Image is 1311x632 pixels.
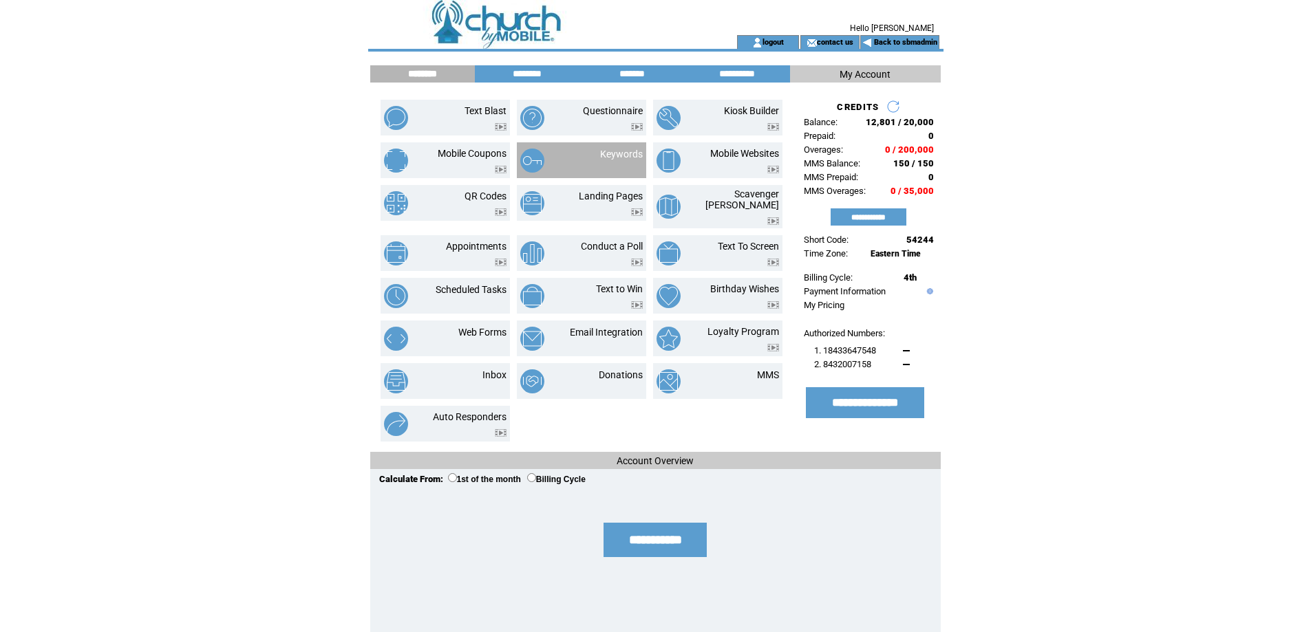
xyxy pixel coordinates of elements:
[384,412,408,436] img: auto-responders.png
[527,473,536,482] input: Billing Cycle
[885,144,934,155] span: 0 / 200,000
[520,241,544,265] img: conduct-a-poll.png
[804,248,848,259] span: Time Zone:
[767,344,779,351] img: video.png
[724,105,779,116] a: Kiosk Builder
[520,284,544,308] img: text-to-win.png
[866,117,934,127] span: 12,801 / 20,000
[874,38,937,47] a: Back to sbmadmin
[657,106,681,130] img: kiosk-builder.png
[495,166,507,173] img: video.png
[767,259,779,266] img: video.png
[465,105,507,116] a: Text Blast
[862,37,873,48] img: backArrow.gif
[767,217,779,225] img: video.png
[707,326,779,337] a: Loyalty Program
[804,172,858,182] span: MMS Prepaid:
[928,172,934,182] span: 0
[710,283,779,294] a: Birthday Wishes
[804,286,886,296] a: Payment Information
[763,37,784,46] a: logout
[495,429,507,437] img: video.png
[767,301,779,309] img: video.png
[465,190,507,201] a: QR Codes
[906,235,934,245] span: 54244
[814,345,876,356] span: 1. 18433647548
[581,241,643,252] a: Conduct a Poll
[384,149,408,173] img: mobile-coupons.png
[840,69,891,80] span: My Account
[384,106,408,130] img: text-blast.png
[384,191,408,215] img: qr-codes.png
[893,158,934,168] span: 150 / 150
[657,149,681,173] img: mobile-websites.png
[520,149,544,173] img: keywords.png
[804,235,849,245] span: Short Code:
[767,166,779,173] img: video.png
[767,123,779,131] img: video.png
[600,149,643,160] a: Keywords
[384,241,408,265] img: appointments.png
[904,272,917,283] span: 4th
[710,148,779,159] a: Mobile Websites
[804,186,866,196] span: MMS Overages:
[631,208,643,216] img: video.png
[804,328,885,338] span: Authorized Numbers:
[495,259,507,266] img: video.png
[579,190,643,201] a: Landing Pages
[384,284,408,308] img: scheduled-tasks.png
[458,327,507,338] a: Web Forms
[384,327,408,351] img: web-forms.png
[482,369,507,380] a: Inbox
[871,249,921,259] span: Eastern Time
[495,123,507,131] img: video.png
[924,288,933,294] img: help.gif
[657,284,681,308] img: birthday-wishes.png
[583,105,643,116] a: Questionnaire
[804,158,860,168] span: MMS Balance:
[436,284,507,295] a: Scheduled Tasks
[757,369,779,380] a: MMS
[891,186,934,196] span: 0 / 35,000
[752,37,763,48] img: account_icon.gif
[657,195,681,219] img: scavenger-hunt.png
[448,475,521,484] label: 1st of the month
[631,123,643,131] img: video.png
[617,455,694,466] span: Account Overview
[804,144,843,155] span: Overages:
[599,369,643,380] a: Donations
[448,473,457,482] input: 1st of the month
[657,241,681,265] img: text-to-screen.png
[705,188,779,210] a: Scavenger [PERSON_NAME]
[379,474,443,484] span: Calculate From:
[527,475,586,484] label: Billing Cycle
[520,191,544,215] img: landing-pages.png
[384,369,408,393] img: inbox.png
[804,300,844,310] a: My Pricing
[570,327,643,338] a: Email Integration
[657,327,681,351] img: loyalty-program.png
[804,272,853,283] span: Billing Cycle:
[804,117,838,127] span: Balance:
[495,208,507,216] img: video.png
[520,369,544,393] img: donations.png
[807,37,817,48] img: contact_us_icon.gif
[928,131,934,141] span: 0
[817,37,853,46] a: contact us
[718,241,779,252] a: Text To Screen
[850,23,934,33] span: Hello [PERSON_NAME]
[631,301,643,309] img: video.png
[837,102,879,112] span: CREDITS
[804,131,835,141] span: Prepaid:
[520,327,544,351] img: email-integration.png
[657,369,681,393] img: mms.png
[520,106,544,130] img: questionnaire.png
[438,148,507,159] a: Mobile Coupons
[596,283,643,294] a: Text to Win
[446,241,507,252] a: Appointments
[433,411,507,422] a: Auto Responders
[631,259,643,266] img: video.png
[814,359,871,369] span: 2. 8432007158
